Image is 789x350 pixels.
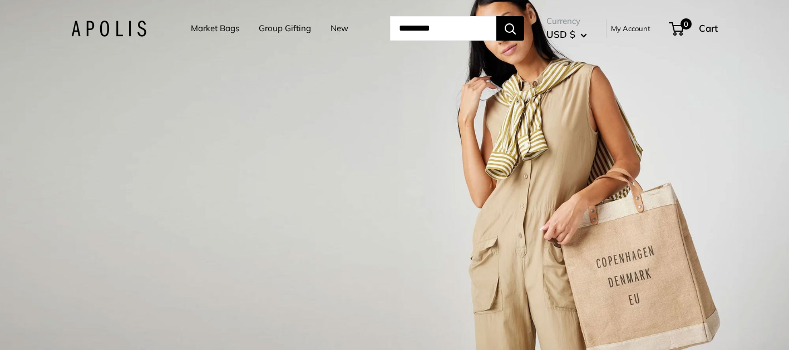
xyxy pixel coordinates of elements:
span: USD $ [546,28,575,40]
a: 0 Cart [670,19,718,37]
a: Market Bags [191,21,239,36]
input: Search... [390,16,496,41]
span: Cart [699,22,718,34]
button: USD $ [546,26,587,43]
a: New [331,21,348,36]
img: Apolis [71,21,146,37]
button: Search [496,16,524,41]
a: My Account [611,22,650,35]
a: Group Gifting [259,21,311,36]
span: 0 [680,18,692,29]
span: Currency [546,13,587,29]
